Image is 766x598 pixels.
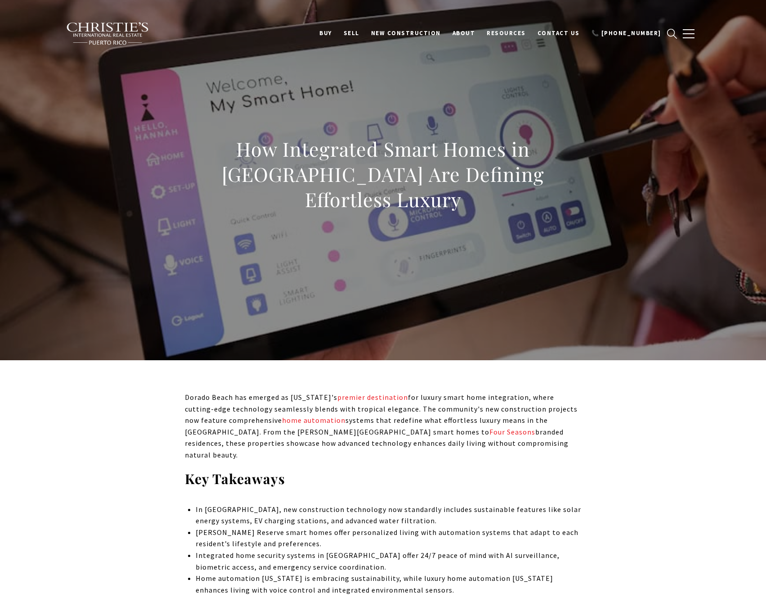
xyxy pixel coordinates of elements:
span: New Construction [371,29,441,37]
a: Four Seasons [489,427,535,436]
a: home automation [282,416,345,425]
span: Contact Us [538,29,580,37]
a: premier destination [337,393,408,402]
a: SELL [338,25,365,42]
a: Resources [481,25,532,42]
p: Integrated home security systems in [GEOGRAPHIC_DATA] offer 24/7 peace of mind with AI surveillan... [196,550,581,573]
p: Dorado Beach has emerged as [US_STATE]'s for luxury smart home integration, where cutting-edge te... [185,392,582,461]
span: 📞 [PHONE_NUMBER] [591,29,661,37]
p: Home automation [US_STATE] is embracing sustainability, while luxury home automation [US_STATE] e... [196,573,581,596]
p: In [GEOGRAPHIC_DATA], new construction technology now standardly includes sustainable features li... [196,504,581,527]
strong: Key Takeaways [185,470,285,488]
img: Christie's International Real Estate black text logo [66,22,150,45]
h1: How Integrated Smart Homes in [GEOGRAPHIC_DATA] Are Defining Effortless Luxury [185,136,582,212]
p: [PERSON_NAME] Reserve smart homes offer personalized living with automation systems that adapt to... [196,527,581,550]
a: 📞 [PHONE_NUMBER] [586,25,667,42]
a: BUY [314,25,338,42]
a: New Construction [365,25,447,42]
a: About [447,25,481,42]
